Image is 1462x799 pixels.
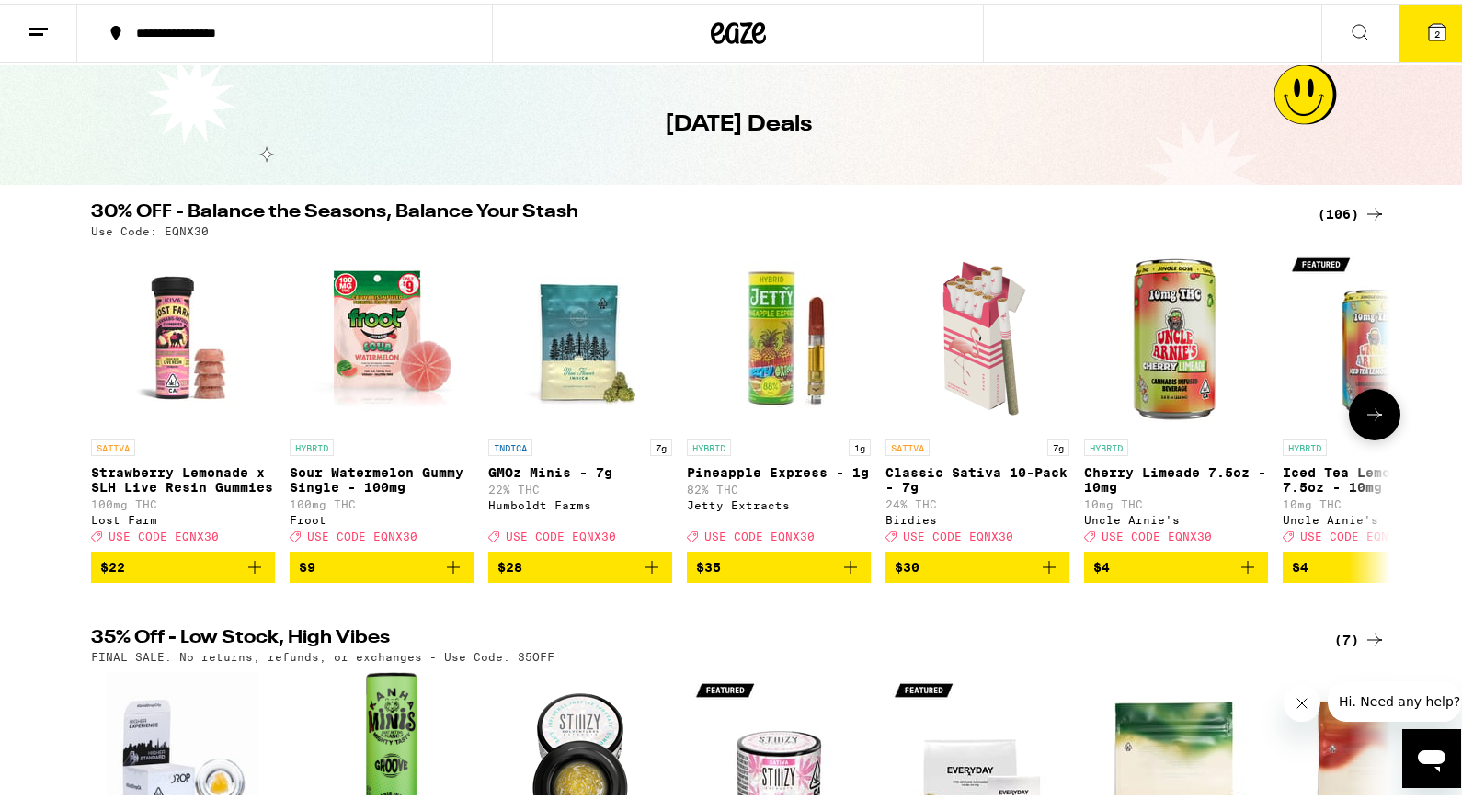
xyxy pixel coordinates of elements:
span: $22 [100,556,125,571]
div: Jetty Extracts [687,496,871,508]
button: Add to bag [488,548,672,579]
p: 7g [650,436,672,452]
span: $30 [895,556,919,571]
span: USE CODE EQNX30 [109,527,219,539]
button: Add to bag [885,548,1069,579]
span: 2 [1434,25,1440,36]
p: Strawberry Lemonade x SLH Live Resin Gummies [91,462,275,491]
div: Froot [290,510,474,522]
a: Open page for Cherry Limeade 7.5oz - 10mg from Uncle Arnie's [1084,243,1268,548]
p: HYBRID [1084,436,1128,452]
iframe: Button to launch messaging window [1402,725,1461,784]
span: USE CODE EQNX30 [506,527,616,539]
span: $4 [1093,556,1110,571]
h1: [DATE] Deals [665,106,812,137]
a: Open page for Classic Sativa 10-Pack - 7g from Birdies [885,243,1069,548]
p: HYBRID [1283,436,1327,452]
p: GMOz Minis - 7g [488,462,672,476]
span: $28 [497,556,522,571]
p: 1g [849,436,871,452]
iframe: Close message [1284,681,1320,718]
p: 22% THC [488,480,672,492]
div: Humboldt Farms [488,496,672,508]
img: Jetty Extracts - Pineapple Express - 1g [687,243,871,427]
p: HYBRID [290,436,334,452]
span: $9 [299,556,315,571]
p: Use Code: EQNX30 [91,222,209,234]
p: Pineapple Express - 1g [687,462,871,476]
p: 24% THC [885,495,1069,507]
p: FINAL SALE: No returns, refunds, or exchanges - Use Code: 35OFF [91,647,554,659]
a: (7) [1334,625,1386,647]
div: Birdies [885,510,1069,522]
p: Cherry Limeade 7.5oz - 10mg [1084,462,1268,491]
div: Uncle Arnie's [1084,510,1268,522]
p: SATIVA [91,436,135,452]
p: 100mg THC [290,495,474,507]
p: SATIVA [885,436,930,452]
span: $35 [696,556,721,571]
button: Add to bag [687,548,871,579]
a: (106) [1318,200,1386,222]
span: USE CODE EQNX30 [1300,527,1411,539]
span: USE CODE EQNX30 [704,527,815,539]
span: $4 [1292,556,1308,571]
img: Uncle Arnie's - Cherry Limeade 7.5oz - 10mg [1084,243,1268,427]
img: Humboldt Farms - GMOz Minis - 7g [488,243,672,427]
p: 7g [1047,436,1069,452]
h2: 30% OFF - Balance the Seasons, Balance Your Stash [91,200,1296,222]
a: Open page for Pineapple Express - 1g from Jetty Extracts [687,243,871,548]
img: Froot - Sour Watermelon Gummy Single - 100mg [290,243,474,427]
span: USE CODE EQNX30 [1102,527,1212,539]
p: 82% THC [687,480,871,492]
button: Add to bag [91,548,275,579]
iframe: Message from company [1328,678,1461,718]
p: HYBRID [687,436,731,452]
a: Open page for Strawberry Lemonade x SLH Live Resin Gummies from Lost Farm [91,243,275,548]
img: Birdies - Classic Sativa 10-Pack - 7g [885,243,1069,427]
p: INDICA [488,436,532,452]
p: 100mg THC [91,495,275,507]
div: Lost Farm [91,510,275,522]
p: Classic Sativa 10-Pack - 7g [885,462,1069,491]
span: USE CODE EQNX30 [903,527,1013,539]
p: Sour Watermelon Gummy Single - 100mg [290,462,474,491]
img: Lost Farm - Strawberry Lemonade x SLH Live Resin Gummies [91,243,275,427]
h2: 35% Off - Low Stock, High Vibes [91,625,1296,647]
p: 10mg THC [1084,495,1268,507]
button: Add to bag [1084,548,1268,579]
a: Open page for GMOz Minis - 7g from Humboldt Farms [488,243,672,548]
span: USE CODE EQNX30 [307,527,417,539]
button: Add to bag [290,548,474,579]
a: Open page for Sour Watermelon Gummy Single - 100mg from Froot [290,243,474,548]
